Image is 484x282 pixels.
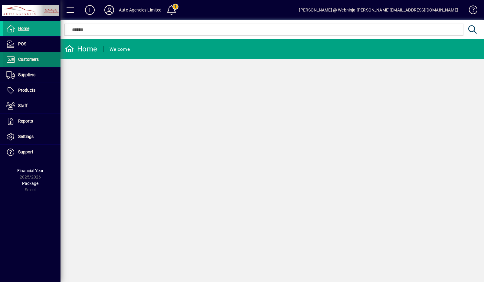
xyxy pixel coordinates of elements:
a: Customers [3,52,60,67]
button: Profile [100,5,119,15]
a: Knowledge Base [464,1,476,21]
button: Add [80,5,100,15]
span: POS [18,41,26,46]
span: Staff [18,103,28,108]
a: Suppliers [3,67,60,83]
span: Financial Year [17,168,44,173]
div: Welcome [110,44,130,54]
span: Customers [18,57,39,62]
span: Home [18,26,29,31]
span: Suppliers [18,72,35,77]
a: Staff [3,98,60,113]
div: Home [65,44,97,54]
a: Support [3,145,60,160]
a: POS [3,37,60,52]
span: Support [18,149,33,154]
span: Package [22,181,38,186]
span: Products [18,88,35,93]
a: Products [3,83,60,98]
div: [PERSON_NAME] @ Webninja [PERSON_NAME][EMAIL_ADDRESS][DOMAIN_NAME] [299,5,458,15]
div: Auto Agencies Limited [119,5,162,15]
a: Settings [3,129,60,144]
span: Settings [18,134,34,139]
a: Reports [3,114,60,129]
span: Reports [18,119,33,123]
